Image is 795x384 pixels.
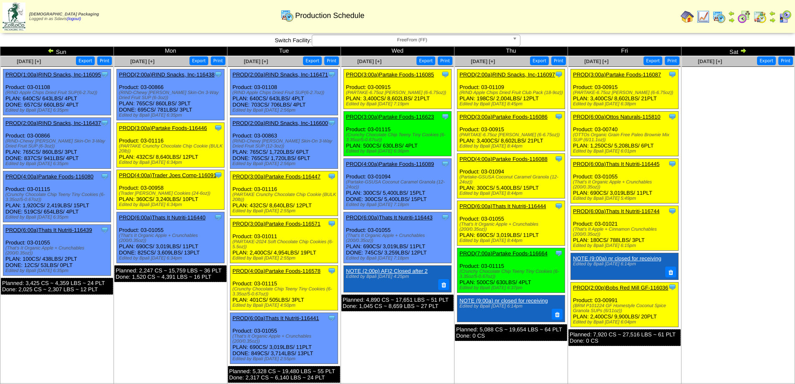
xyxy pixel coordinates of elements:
div: Product: 03-01055 PLAN: 690CS / 3,019LBS / 11PLT DONE: 849CS / 3,714LBS / 13PLT [230,313,338,364]
img: Tooltip [555,249,563,257]
div: Product: 03-00958 PLAN: 360CS / 3,240LBS / 10PLT [117,170,225,210]
a: PROD(2:00a)RIND Snacks, Inc-116438 [119,71,215,78]
img: Tooltip [328,219,336,228]
span: Logged in as Sdavis [29,12,99,21]
button: Export [530,56,549,65]
a: PROD(6:00a)Thats It Nutriti-116439 [5,227,92,233]
div: (Crunchy Chocolate Chip Teeny Tiny Cookies (6-3.35oz/5-0.67oz)) [346,132,451,142]
button: Print [551,56,566,65]
div: Product: 03-01021 PLAN: 180CS / 788LBS / 3PLT [571,206,679,251]
a: [DATE] [+] [130,58,154,64]
div: Edited by Bpali [DATE] 8:45pm [459,102,565,107]
img: Tooltip [668,112,676,121]
div: (PARTAKE-2024 Soft Chocolate Chip Cookies (6-5.5oz)) [232,239,338,249]
div: Edited by Bpali [DATE] 6:14pm [459,304,560,309]
div: Edited by Bpali [DATE] 6:04pm [573,320,678,325]
img: Tooltip [101,172,109,181]
img: Tooltip [555,70,563,79]
img: Tooltip [668,70,676,79]
div: (RIND-Chewy [PERSON_NAME] Skin-On 3-Way Dried Fruit SUP (6-3oz)) [5,139,111,149]
a: PROD(2:00a)RIND Snacks, Inc-116600 [232,120,328,126]
span: FreeFrom (FF) [315,35,509,45]
img: Tooltip [328,70,336,79]
button: Export [757,56,776,65]
div: Planned: 4,890 CS ~ 17,651 LBS ~ 51 PLT Done: 1,045 CS ~ 8,659 LBS ~ 27 PLT [341,295,454,311]
a: [DATE] [+] [17,58,41,64]
div: Edited by Bpali [DATE] 6:34pm [119,202,224,207]
button: Delete Note [438,279,449,290]
a: PROD(3:00a)Partake Foods-116085 [346,71,434,78]
img: Tooltip [555,112,563,121]
div: Product: 03-00915 PLAN: 3,400CS / 8,602LBS / 21PLT [344,69,452,109]
button: Export [76,56,95,65]
div: (BRM P101224 GF Homestyle Coconut Spice Granola SUPs (6/11oz)) [573,303,678,313]
div: (That's It Organic Apple + Crunchables (200/0.35oz)) [119,233,224,243]
img: Tooltip [328,267,336,275]
span: [DATE] [+] [471,58,495,64]
div: (RIND Apple Chips Dried Fruit SUP(6-2.7oz)) [232,90,338,95]
div: Product: 03-01108 PLAN: 640CS / 643LBS / 4PLT DONE: 657CS / 660LBS / 4PLT [3,69,111,115]
div: Edited by Bpali [DATE] 6:15pm [573,243,678,248]
img: calendarinout.gif [753,10,767,23]
img: Tooltip [555,202,563,210]
a: PROD(1:00a)RIND Snacks, Inc-116095 [5,71,101,78]
div: Product: 03-01109 PLAN: 198CS / 2,004LBS / 12PLT [457,69,565,109]
div: (Partake-GSUSA Coconut Caramel Granola (12-24oz)) [459,175,565,185]
a: PROD(4:00a)Partake Foods-116080 [5,173,93,180]
img: calendarcustomer.gif [778,10,792,23]
img: Tooltip [668,283,676,291]
img: calendarprod.gif [712,10,726,23]
img: home.gif [681,10,694,23]
div: Product: 03-01115 PLAN: 500CS / 630LBS / 4PLT [457,248,565,293]
div: (That's It Organic Apple + Crunchables (200/0.35oz)) [232,334,338,344]
div: Edited by Bpali [DATE] 6:35pm [5,215,111,220]
div: Product: 03-01115 PLAN: 500CS / 630LBS / 4PLT [344,112,452,156]
div: (PARTAKE-6.75oz [PERSON_NAME] (6-6.75oz)) [573,90,678,95]
img: Tooltip [214,70,222,79]
img: calendarprod.gif [280,9,294,22]
div: Product: 03-01115 PLAN: 1,920CS / 2,419LBS / 15PLT DONE: 519CS / 654LBS / 4PLT [3,171,111,222]
div: (Crunchy Chocolate Chip Teeny Tiny Cookies (6-3.35oz/5-0.67oz)) [459,269,565,279]
a: NOTE (2:00p) AFI2 Closed after 2 [346,268,428,274]
img: Tooltip [441,112,449,121]
td: Sat [681,47,795,56]
div: Edited by Bpali [DATE] 5:49pm [573,196,678,201]
img: Tooltip [441,70,449,79]
div: Edited by Bpali [DATE] 2:56pm [232,108,338,113]
a: PROD(3:00a)Partake Foods-116446 [119,125,207,131]
a: [DATE] [+] [244,58,268,64]
img: Tooltip [328,119,336,127]
a: [DATE] [+] [698,58,722,64]
div: Edited by Bpali [DATE] 7:18pm [346,202,451,207]
a: PROD(3:00a)Partake Foods-116086 [459,114,548,120]
button: Print [438,56,452,65]
a: PROD(3:00a)Partake Foods-116447 [232,173,321,180]
div: Edited by Bpali [DATE] 7:19pm [346,102,451,107]
img: arrowleft.gif [728,10,735,17]
div: Edited by Bpali [DATE] 6:36pm [346,149,451,154]
div: (OTTOs Organic Grain Free Paleo Brownie Mix SUP (6/11.1oz)) [573,132,678,142]
div: (PARTAKE-6.75oz [PERSON_NAME] (6-6.75oz)) [459,132,565,137]
a: PROD(3:00a)Partake Foods-116087 [573,71,661,78]
div: (PARTAKE-6.75oz [PERSON_NAME] (6-6.75oz)) [346,90,451,95]
div: (Crunchy Chocolate Chip Teeny Tiny Cookies (6-3.35oz/5-0.67oz)) [232,287,338,297]
img: Tooltip [101,119,109,127]
div: Planned: 7,920 CS ~ 27,516 LBS ~ 61 PLT Done: 0 CS [568,329,681,346]
a: PROD(3:00a)Partake Foods-116623 [346,114,434,120]
div: (PARTAKE Crunchy Chocolate Chip Cookie (BULK 20lb)) [119,144,224,154]
div: Edited by Bpali [DATE] 6:34pm [119,160,224,165]
div: Edited by Bpali [DATE] 6:14pm [573,262,674,267]
div: (Partake-GSUSA Coconut Caramel Granola (12-24oz)) [346,180,451,190]
div: Product: 03-01108 PLAN: 640CS / 643LBS / 4PLT DONE: 703CS / 706LBS / 4PLT [230,69,338,115]
button: Export [189,56,208,65]
a: PROD(7:00a)Partake Foods-116664 [459,250,548,257]
div: (That's It Organic Apple + Crunchables (200/0.35oz)) [459,222,565,232]
div: Edited by Bpali [DATE] 2:55pm [232,356,338,361]
a: PROD(6:00a)Thats It Nutriti-116445 [573,161,659,167]
div: (That's It Organic Apple + Crunchables (200/0.35oz)) [5,246,111,256]
td: Tue [227,47,341,56]
button: Print [97,56,112,65]
div: Edited by Bpali [DATE] 4:25pm [346,274,447,279]
div: Edited by Bpali [DATE] 7:18pm [346,256,451,261]
a: NOTE (9:00a) nr closed for receiving [459,298,548,304]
